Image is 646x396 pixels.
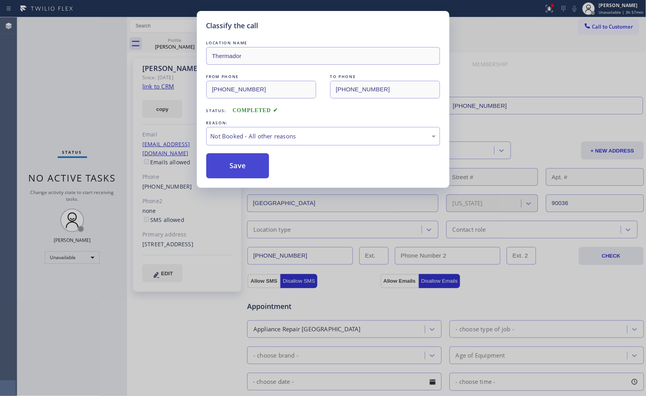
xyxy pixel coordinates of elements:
[330,73,440,81] div: TO PHONE
[211,132,436,141] div: Not Booked - All other reasons
[233,107,278,113] span: COMPLETED
[206,73,316,81] div: FROM PHONE
[206,153,269,178] button: Save
[206,20,258,31] h5: Classify the call
[206,119,440,127] div: REASON:
[206,108,227,113] span: Status:
[206,81,316,98] input: From phone
[330,81,440,98] input: To phone
[206,39,440,47] div: LOCATION NAME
